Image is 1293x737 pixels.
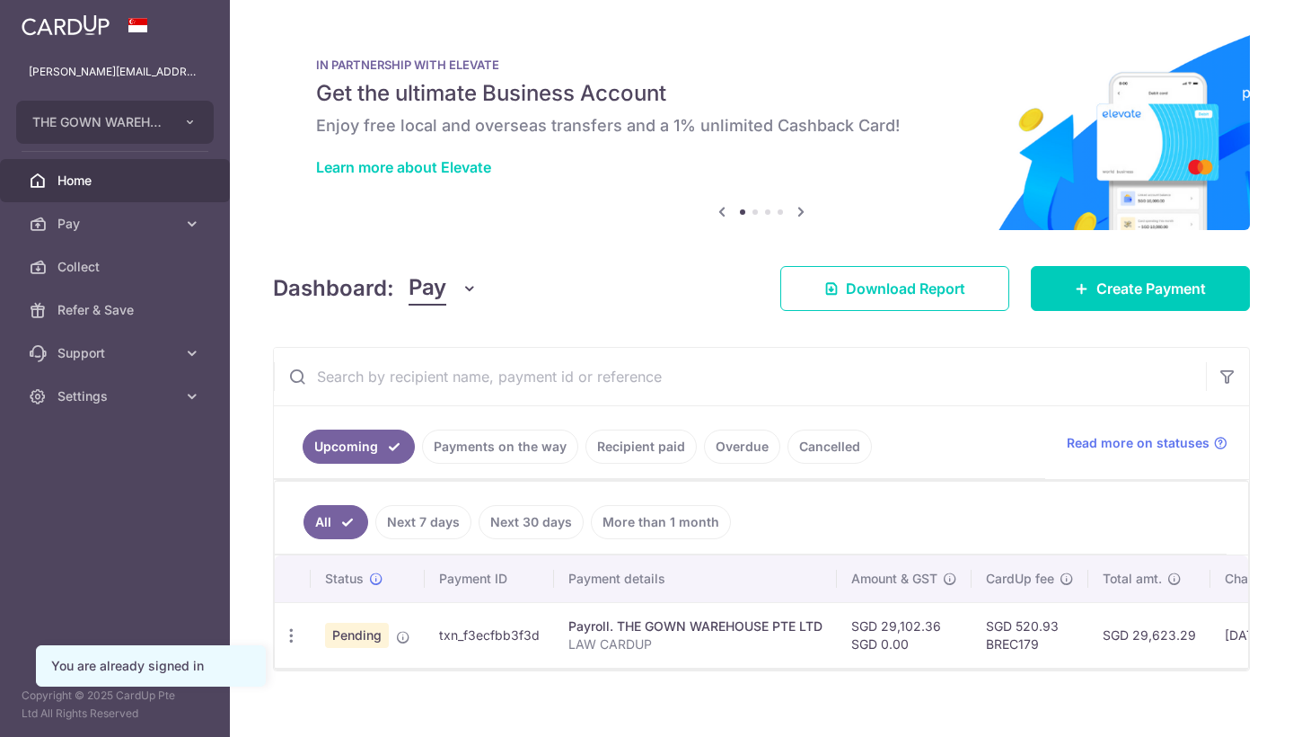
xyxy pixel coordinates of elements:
[375,505,471,539] a: Next 7 days
[1103,570,1162,588] span: Total amt.
[57,387,176,405] span: Settings
[409,271,478,306] button: Pay
[57,301,176,319] span: Refer & Save
[851,570,937,588] span: Amount & GST
[32,113,165,131] span: THE GOWN WAREHOUSE PTE LTD
[585,430,697,464] a: Recipient paid
[16,101,214,144] button: THE GOWN WAREHOUSE PTE LTD
[972,602,1088,668] td: SGD 520.93 BREC179
[425,555,554,602] th: Payment ID
[568,617,822,635] div: Payroll. THE GOWN WAREHOUSE PTE LTD
[22,14,110,36] img: CardUp
[57,172,176,190] span: Home
[1067,434,1209,452] span: Read more on statuses
[479,505,584,539] a: Next 30 days
[51,657,251,675] div: You are already signed in
[986,570,1054,588] span: CardUp fee
[273,272,394,305] h4: Dashboard:
[316,115,1207,137] h6: Enjoy free local and overseas transfers and a 1% unlimited Cashback Card!
[316,79,1207,108] h5: Get the ultimate Business Account
[273,29,1250,230] img: Renovation banner
[837,602,972,668] td: SGD 29,102.36 SGD 0.00
[787,430,872,464] a: Cancelled
[316,158,491,176] a: Learn more about Elevate
[1088,602,1210,668] td: SGD 29,623.29
[57,215,176,233] span: Pay
[846,278,965,299] span: Download Report
[1031,266,1250,311] a: Create Payment
[57,344,176,362] span: Support
[568,635,822,653] p: LAW CARDUP
[591,505,731,539] a: More than 1 month
[29,63,201,81] p: [PERSON_NAME][EMAIL_ADDRESS][DOMAIN_NAME]
[425,602,554,668] td: txn_f3ecfbb3f3d
[303,505,368,539] a: All
[325,623,389,648] span: Pending
[1067,434,1227,452] a: Read more on statuses
[422,430,578,464] a: Payments on the way
[409,271,446,306] span: Pay
[274,348,1206,405] input: Search by recipient name, payment id or reference
[554,555,837,602] th: Payment details
[780,266,1009,311] a: Download Report
[303,430,415,464] a: Upcoming
[57,258,176,276] span: Collect
[1096,278,1206,299] span: Create Payment
[325,570,364,588] span: Status
[316,58,1207,72] p: IN PARTNERSHIP WITH ELEVATE
[704,430,780,464] a: Overdue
